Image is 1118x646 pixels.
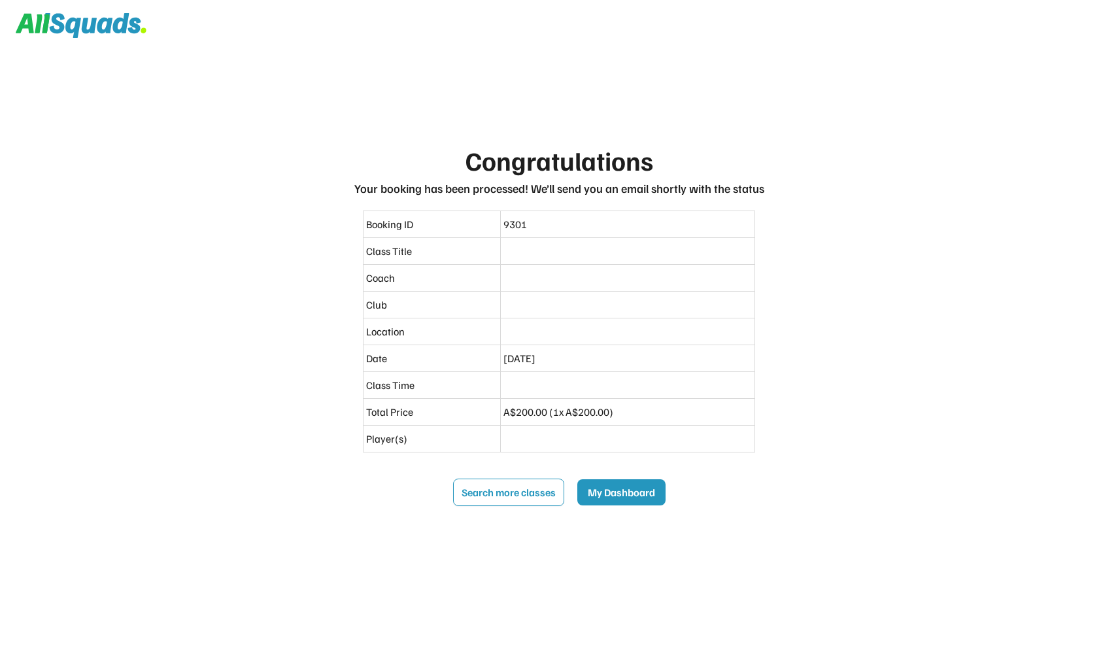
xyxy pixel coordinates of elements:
[366,297,498,313] div: Club
[354,180,764,197] div: Your booking has been processed! We’ll send you an email shortly with the status
[366,270,498,286] div: Coach
[366,324,498,339] div: Location
[503,404,752,420] div: A$200.00 (1x A$200.00)
[503,350,752,366] div: [DATE]
[366,404,498,420] div: Total Price
[366,431,498,447] div: Player(s)
[453,479,564,506] button: Search more classes
[503,216,752,232] div: 9301
[577,479,666,505] button: My Dashboard
[16,13,146,38] img: Squad%20Logo.svg
[366,377,498,393] div: Class Time
[466,141,653,180] div: Congratulations
[366,350,498,366] div: Date
[366,216,498,232] div: Booking ID
[366,243,498,259] div: Class Title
